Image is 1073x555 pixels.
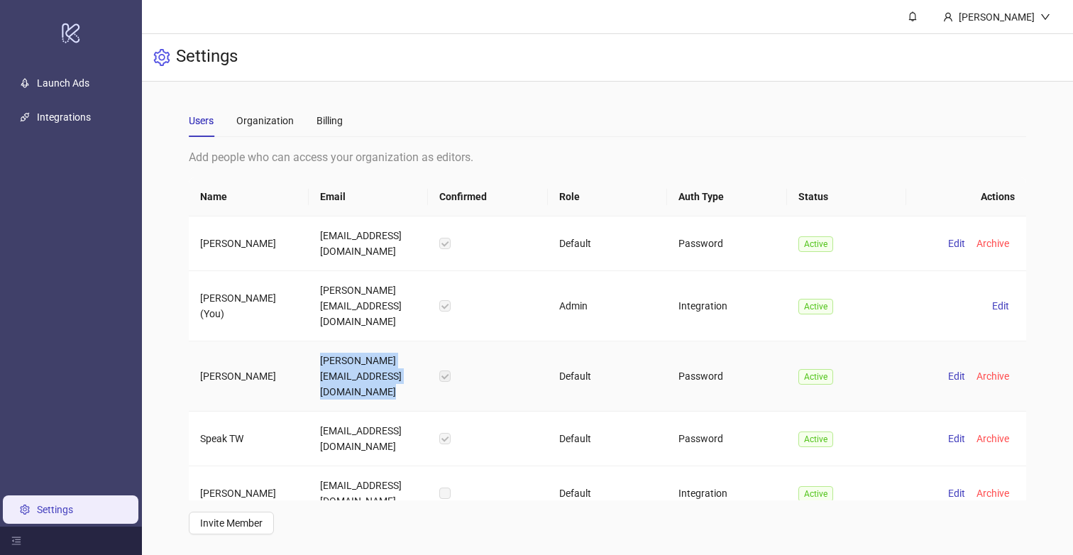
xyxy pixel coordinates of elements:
[798,486,833,502] span: Active
[667,271,786,341] td: Integration
[37,77,89,89] a: Launch Ads
[37,504,73,515] a: Settings
[948,488,965,499] span: Edit
[189,466,308,521] td: [PERSON_NAME]
[667,216,786,271] td: Password
[11,536,21,546] span: menu-fold
[189,148,1025,166] div: Add people who can access your organization as editors.
[176,45,238,70] h3: Settings
[309,216,428,271] td: [EMAIL_ADDRESS][DOMAIN_NAME]
[971,485,1015,502] button: Archive
[189,177,308,216] th: Name
[548,466,667,521] td: Default
[787,177,906,216] th: Status
[798,432,833,447] span: Active
[976,370,1009,382] span: Archive
[667,412,786,466] td: Password
[986,297,1015,314] button: Edit
[548,341,667,412] td: Default
[942,235,971,252] button: Edit
[189,412,308,466] td: Speak TW
[798,236,833,252] span: Active
[428,177,547,216] th: Confirmed
[309,271,428,341] td: [PERSON_NAME][EMAIL_ADDRESS][DOMAIN_NAME]
[548,412,667,466] td: Default
[667,177,786,216] th: Auth Type
[948,238,965,249] span: Edit
[153,49,170,66] span: setting
[953,9,1040,25] div: [PERSON_NAME]
[942,430,971,447] button: Edit
[317,113,343,128] div: Billing
[236,113,294,128] div: Organization
[200,517,263,529] span: Invite Member
[309,177,428,216] th: Email
[189,512,274,534] button: Invite Member
[943,12,953,22] span: user
[798,299,833,314] span: Active
[976,238,1009,249] span: Archive
[971,368,1015,385] button: Archive
[548,271,667,341] td: Admin
[1040,12,1050,22] span: down
[189,216,308,271] td: [PERSON_NAME]
[548,216,667,271] td: Default
[971,430,1015,447] button: Archive
[189,113,214,128] div: Users
[908,11,918,21] span: bell
[667,341,786,412] td: Password
[189,341,308,412] td: [PERSON_NAME]
[189,271,308,341] td: [PERSON_NAME] (You)
[948,433,965,444] span: Edit
[309,466,428,521] td: [EMAIL_ADDRESS][DOMAIN_NAME]
[309,412,428,466] td: [EMAIL_ADDRESS][DOMAIN_NAME]
[548,177,667,216] th: Role
[971,235,1015,252] button: Archive
[309,341,428,412] td: [PERSON_NAME][EMAIL_ADDRESS][DOMAIN_NAME]
[37,111,91,123] a: Integrations
[798,369,833,385] span: Active
[942,368,971,385] button: Edit
[942,485,971,502] button: Edit
[948,370,965,382] span: Edit
[992,300,1009,312] span: Edit
[667,466,786,521] td: Integration
[976,488,1009,499] span: Archive
[976,433,1009,444] span: Archive
[906,177,1025,216] th: Actions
